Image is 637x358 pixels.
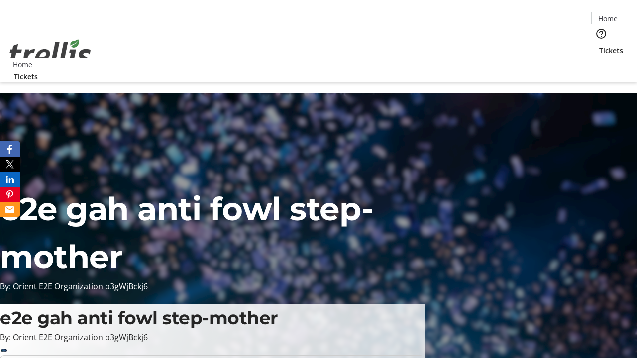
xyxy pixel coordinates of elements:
span: Home [598,13,618,24]
a: Home [6,59,38,70]
a: Home [592,13,624,24]
a: Tickets [591,45,631,56]
img: Orient E2E Organization p3gWjBckj6's Logo [6,28,95,78]
span: Home [13,59,32,70]
span: Tickets [599,45,623,56]
a: Tickets [6,71,46,82]
span: Tickets [14,71,38,82]
button: Cart [591,56,611,76]
button: Help [591,24,611,44]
